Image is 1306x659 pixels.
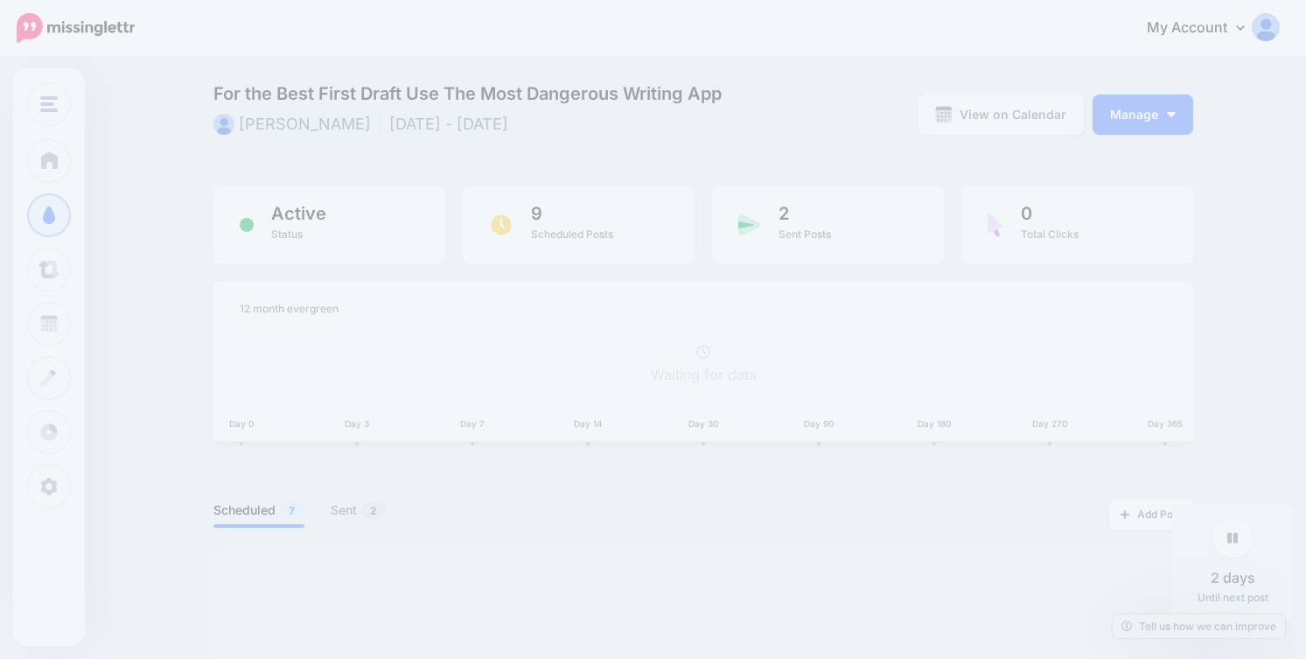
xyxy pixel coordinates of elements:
[271,228,303,241] span: Status
[331,500,387,521] a: Sent2
[935,106,953,123] img: calendar-grey-darker.png
[1021,228,1079,241] span: Total Clicks
[793,418,845,429] div: Day 90
[446,418,499,429] div: Day 7
[779,205,831,222] span: 2
[1172,504,1293,620] div: Until next post
[215,418,268,429] div: Day 0
[651,343,757,383] a: Waiting for data
[677,418,730,429] div: Day 30
[1120,509,1130,520] img: plus-grey-dark.png
[779,228,831,241] span: Sent Posts
[531,228,613,241] span: Scheduled Posts
[1129,7,1280,50] a: My Account
[389,111,517,137] li: [DATE] - [DATE]
[908,418,960,429] div: Day 180
[331,418,383,429] div: Day 3
[531,205,613,222] span: 9
[489,213,513,237] img: clock.png
[240,298,1167,319] div: 12 month evergreen
[271,205,326,222] span: Active
[738,214,761,236] img: paper-plane-green.png
[1021,205,1079,222] span: 0
[1211,567,1255,589] span: 2 days
[40,96,58,112] img: menu.png
[213,500,304,521] a: Scheduled7
[1167,112,1176,117] img: arrow-down-white.png
[1023,418,1076,429] div: Day 270
[1109,499,1193,530] a: Add Post
[1113,614,1285,638] a: Tell us how we can improve
[213,85,858,102] span: For the Best First Draft Use The Most Dangerous Writing App
[1139,418,1191,429] div: Day 365
[918,95,1084,135] a: View on Calendar
[988,213,1003,237] img: pointer-purple.png
[562,418,614,429] div: Day 14
[280,502,304,519] span: 7
[361,502,386,519] span: 2
[17,13,135,43] img: Missinglettr
[1093,95,1193,135] button: Manage
[213,111,381,137] li: [PERSON_NAME]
